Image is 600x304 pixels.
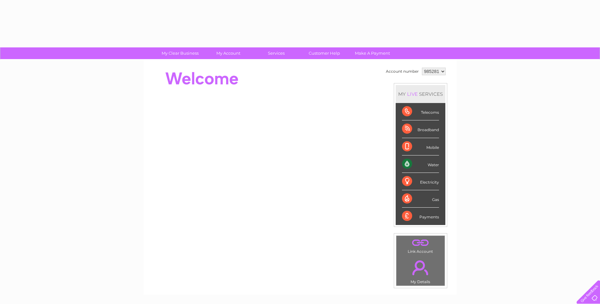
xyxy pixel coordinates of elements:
a: . [398,237,443,248]
a: Customer Help [298,47,350,59]
div: LIVE [406,91,419,97]
div: Gas [402,190,439,208]
a: My Clear Business [154,47,206,59]
a: . [398,257,443,279]
a: Make A Payment [346,47,399,59]
div: Payments [402,208,439,225]
a: Services [250,47,302,59]
div: Water [402,155,439,173]
div: Mobile [402,138,439,155]
div: MY SERVICES [396,85,445,103]
div: Telecoms [402,103,439,120]
div: Broadband [402,120,439,138]
div: Electricity [402,173,439,190]
a: My Account [202,47,254,59]
td: Account number [384,66,420,77]
td: Link Account [396,235,445,255]
td: My Details [396,255,445,286]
